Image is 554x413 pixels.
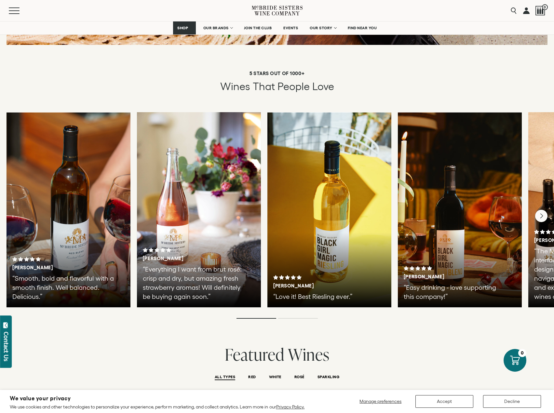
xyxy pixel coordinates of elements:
p: We use cookies and other technologies to personalize your experience, perform marketing, and coll... [10,404,304,410]
span: FIND NEAR YOU [348,26,377,30]
button: ROSÉ [294,375,304,380]
button: SPARKLING [318,375,339,380]
button: Decline [483,395,541,408]
a: JOIN THE CLUB [240,21,276,34]
span: that [253,81,275,92]
strong: 5 STARS OUT OF 1000+ [250,71,304,76]
button: Next [535,210,547,222]
p: “Love it! Best Riesling ever.” [273,292,378,301]
a: EVENTS [279,21,302,34]
a: SHOP [173,21,196,34]
span: Wines [220,81,250,92]
h3: [PERSON_NAME] [404,274,493,280]
span: Wines [288,343,330,366]
li: Page dot 1 [236,318,276,319]
span: Love [312,81,334,92]
h2: We value your privacy [10,396,304,401]
div: Contact Us [3,332,9,361]
a: OUR STORY [305,21,340,34]
div: 0 [518,349,526,357]
p: “Everything I want from brut rosé: crisp and dry, but amazing fresh strawberry aromas! Will defin... [143,265,247,301]
button: Manage preferences [356,395,406,408]
span: OUR STORY [310,26,332,30]
a: OUR BRANDS [199,21,236,34]
h3: [PERSON_NAME] [12,265,102,271]
a: Privacy Policy. [276,404,304,409]
button: Accept [415,395,473,408]
span: EVENTS [283,26,298,30]
button: WHITE [269,375,281,380]
li: Page dot 2 [278,318,318,319]
span: Manage preferences [359,399,401,404]
p: “Easy drinking - love supporting this company!” [404,283,508,301]
button: ALL TYPES [215,375,235,380]
button: Mobile Menu Trigger [9,7,32,14]
span: People [277,81,310,92]
a: FIND NEAR YOU [344,21,381,34]
h3: [PERSON_NAME] [143,256,233,261]
span: JOIN THE CLUB [244,26,272,30]
button: RED [248,375,256,380]
h3: [PERSON_NAME] [273,283,363,289]
span: Featured [225,343,284,366]
span: SHOP [177,26,188,30]
p: “Smooth, bold and flavorful with a smooth finish. Well balanced. Delicious.” [12,274,117,301]
span: OUR BRANDS [203,26,229,30]
span: 0 [542,4,548,10]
